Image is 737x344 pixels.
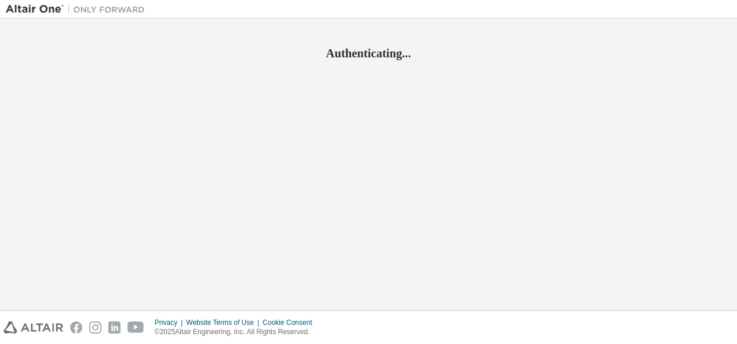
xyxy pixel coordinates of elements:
img: youtube.svg [127,321,144,334]
img: linkedin.svg [108,321,121,334]
div: Cookie Consent [262,318,319,327]
img: facebook.svg [70,321,82,334]
img: Altair One [6,3,151,15]
div: Website Terms of Use [186,318,262,327]
p: © 2025 Altair Engineering, Inc. All Rights Reserved. [155,327,319,337]
div: Privacy [155,318,186,327]
h2: Authenticating... [6,46,731,61]
img: instagram.svg [89,321,101,334]
img: altair_logo.svg [3,321,63,334]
